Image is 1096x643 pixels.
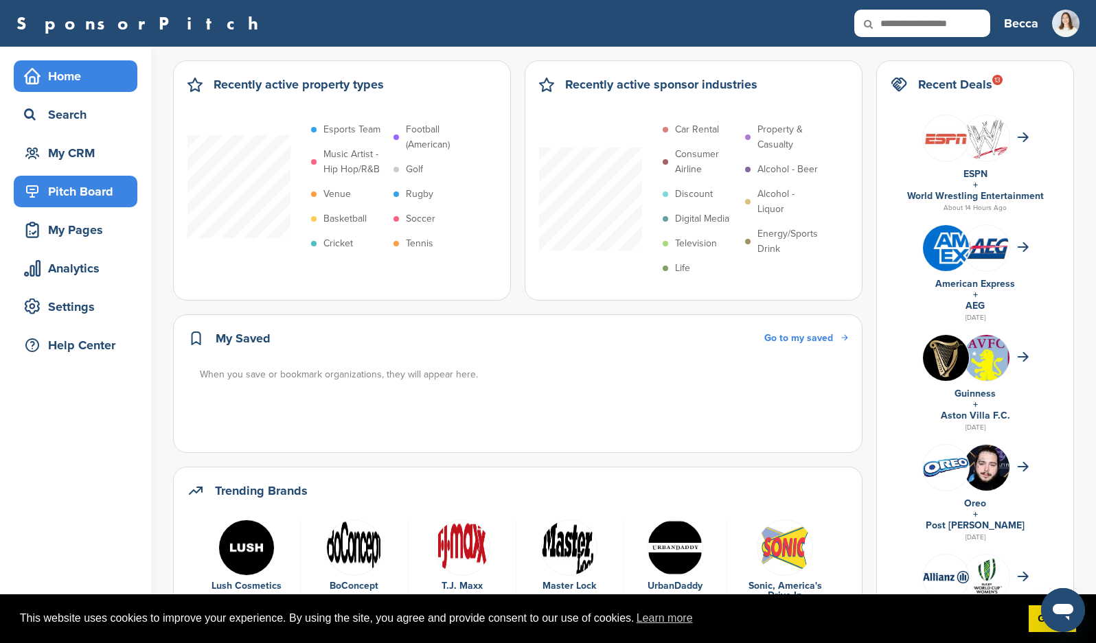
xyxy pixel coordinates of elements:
div: Home [21,64,137,89]
a: dismiss cookie message [1029,605,1076,633]
a: + [973,508,978,520]
p: Life [675,261,690,276]
img: Data?1415810237 [963,335,1009,401]
span: This website uses cookies to improve your experience. By using the site, you agree and provide co... [20,608,1018,629]
p: Basketball [323,211,367,226]
a: Data [415,519,509,574]
a: World Wrestling Entertainment [907,190,1044,202]
p: Venue [323,187,351,202]
a: AEG [966,300,985,312]
div: Help Center [21,333,137,358]
p: Football (American) [406,122,469,152]
p: Soccer [406,211,435,226]
p: Esports Team [323,122,380,137]
a: Open uri20141112 50798 wtfx9i [734,519,836,574]
a: Becca [1004,8,1038,38]
div: Search [21,102,137,127]
p: Television [675,236,717,251]
a: Data [630,519,720,574]
img: Screen shot 2016 05 05 at 12.09.31 pm [923,129,969,148]
p: Car Rental [675,122,719,137]
h2: Trending Brands [215,481,308,500]
a: Data [523,519,617,574]
a: Search [14,99,137,130]
h2: Recently active sponsor industries [565,75,757,94]
p: Alcohol - Liquor [757,187,821,217]
img: Open uri20141112 64162 12gd62f?1415806146 [963,115,1009,165]
iframe: Button to launch messaging window [1041,588,1085,632]
a: Settings [14,291,137,323]
a: Master Lock [543,580,596,592]
a: Help Center [14,329,137,361]
img: Data [434,519,490,576]
a: American Express [935,278,1015,290]
div: My Pages [21,218,137,242]
a: Oreo [964,498,986,509]
p: Discount [675,187,713,202]
div: When you save or bookmark organizations, they will appear here. [200,367,849,382]
a: + [973,179,978,191]
span: Go to my saved [764,332,833,344]
a: Go to my saved [764,331,848,346]
a: Post [PERSON_NAME] [926,519,1025,531]
p: Digital Media [675,211,729,226]
img: 230px boconcept logo.svg [326,519,383,576]
h2: Recent Deals [918,75,992,94]
a: ESPN [963,168,987,180]
div: About 14 Hours Ago [891,202,1060,214]
a: Sonic, America's Drive-In [749,580,822,601]
div: [DATE] [891,421,1060,434]
p: Tennis [406,236,433,251]
a: Analytics [14,253,137,284]
a: My CRM [14,137,137,169]
a: UrbanDaddy [648,580,703,592]
img: Open uri20141112 64162 1t4610c?1415809572 [963,236,1009,259]
a: Pitch Board [14,176,137,207]
a: BoConcept [330,580,378,592]
p: Consumer Airline [675,147,738,177]
h2: My Saved [216,329,271,348]
a: + [973,289,978,301]
div: Pitch Board [21,179,137,204]
img: Data [541,519,597,576]
a: Home [14,60,137,92]
a: + [973,399,978,410]
h3: Becca [1004,14,1038,33]
div: Analytics [21,256,137,281]
a: T.J. Maxx [442,580,483,592]
p: Alcohol - Beer [757,162,818,177]
a: Lush Cosmetics [212,580,282,592]
img: K1fgrtna 400x400 [218,519,275,576]
a: My Pages [14,214,137,246]
a: K1fgrtna 400x400 [200,519,293,574]
img: Data [923,458,969,477]
a: 230px boconcept logo.svg [308,519,401,574]
img: 13524564 10153758406911519 7648398964988343964 n [923,335,969,381]
img: Social media square [1052,10,1080,37]
div: My CRM [21,141,137,165]
div: 13 [992,75,1003,85]
a: learn more about cookies [635,608,695,629]
div: [DATE] [891,531,1060,543]
img: Amex logo [923,225,969,271]
p: Music Artist - Hip Hop/R&B [323,147,387,177]
img: Open uri20141112 50798 wtfx9i [757,519,813,576]
img: Data [923,571,969,583]
a: SponsorPitch [16,14,267,32]
div: [DATE] [891,312,1060,324]
p: Golf [406,162,423,177]
p: Cricket [323,236,353,251]
p: Property & Casualty [757,122,821,152]
p: Energy/Sports Drink [757,226,821,257]
img: Screenshot 2018 10 25 at 8.58.45 am [963,445,1009,513]
a: Aston Villa F.C. [941,410,1010,421]
div: Settings [21,294,137,319]
p: Rugby [406,187,433,202]
a: Guinness [955,388,996,399]
img: Data [647,519,703,576]
img: Screen shot 2017 07 07 at 4.57.59 pm [963,554,1009,605]
h2: Recently active property types [214,75,384,94]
